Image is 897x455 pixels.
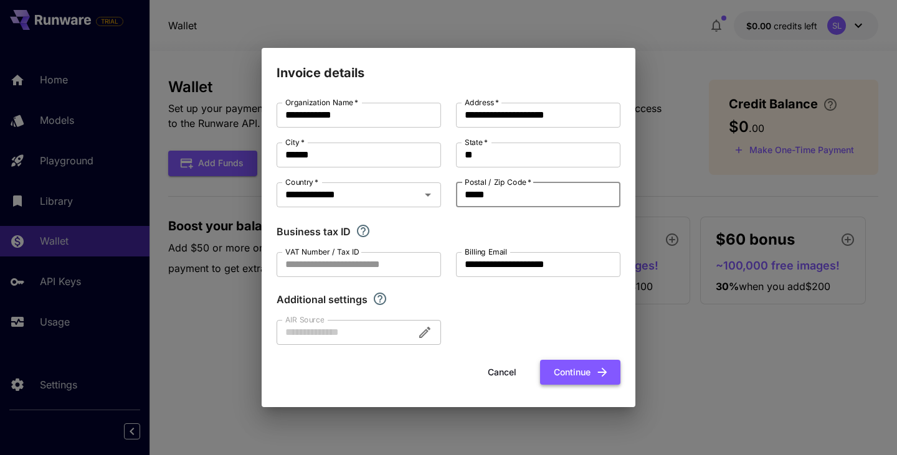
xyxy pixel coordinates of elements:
[262,48,635,83] h2: Invoice details
[277,292,368,307] p: Additional settings
[465,137,488,148] label: State
[465,97,499,108] label: Address
[277,224,351,239] p: Business tax ID
[285,97,358,108] label: Organization Name
[465,246,507,257] label: Billing Email
[285,314,324,325] label: AIR Source
[285,177,318,187] label: Country
[465,177,531,187] label: Postal / Zip Code
[285,137,305,148] label: City
[373,291,387,306] svg: Explore additional customization settings
[474,360,530,385] button: Cancel
[356,223,371,238] svg: If you are a business tax registrant, please enter your business tax ID here.
[285,246,359,257] label: VAT Number / Tax ID
[419,186,437,204] button: Open
[540,360,620,385] button: Continue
